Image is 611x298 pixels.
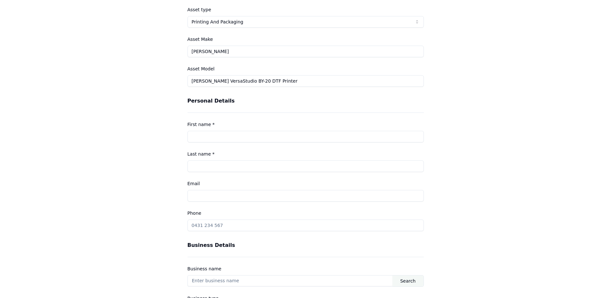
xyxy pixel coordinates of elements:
[188,211,201,216] label: Phone
[188,266,222,271] label: Business name
[392,275,423,286] div: Search
[188,220,424,231] input: 0431 234 567
[188,7,211,12] label: Asset type
[188,151,215,157] label: Last name *
[188,37,213,42] label: Asset Make
[188,97,424,105] h3: Personal Details
[188,66,215,71] label: Asset Model
[188,275,393,286] input: Enter business name
[188,241,424,249] h3: Business Details
[188,122,215,127] label: First name *
[188,181,200,186] label: Email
